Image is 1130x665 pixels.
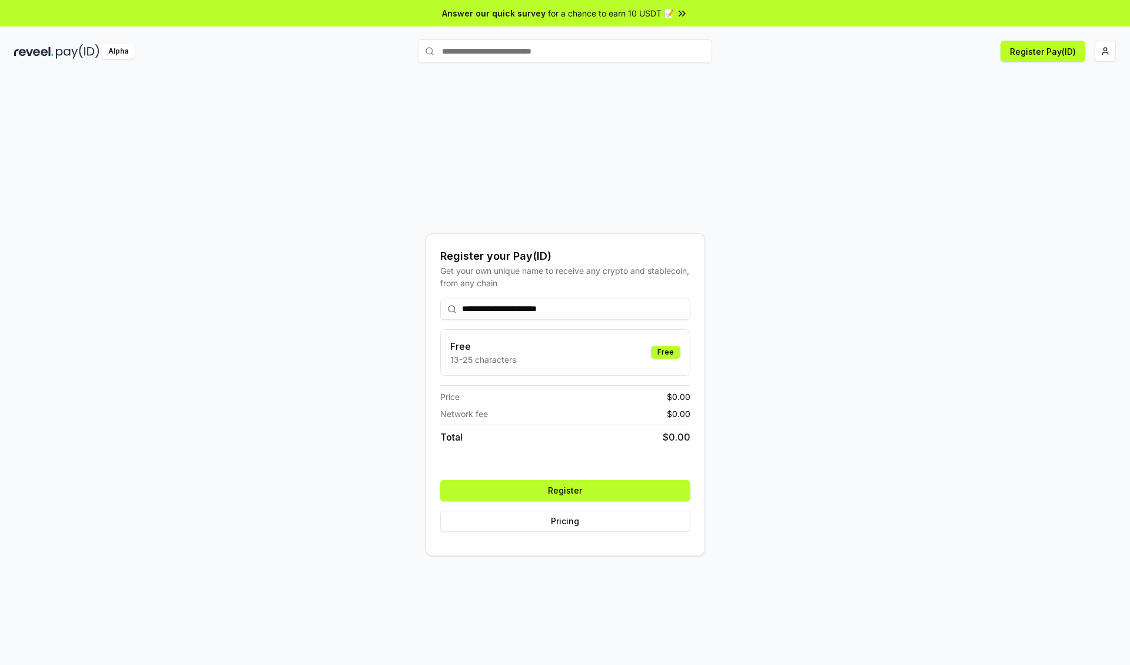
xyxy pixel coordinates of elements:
[442,7,546,19] span: Answer our quick survey
[663,430,690,444] span: $ 0.00
[651,346,680,359] div: Free
[102,44,135,59] div: Alpha
[440,511,690,532] button: Pricing
[548,7,674,19] span: for a chance to earn 10 USDT 📝
[56,44,99,59] img: pay_id
[440,480,690,501] button: Register
[450,339,516,353] h3: Free
[440,264,690,289] div: Get your own unique name to receive any crypto and stablecoin, from any chain
[450,353,516,366] p: 13-25 characters
[14,44,54,59] img: reveel_dark
[1001,41,1085,62] button: Register Pay(ID)
[440,408,488,420] span: Network fee
[440,248,690,264] div: Register your Pay(ID)
[667,391,690,403] span: $ 0.00
[440,430,463,444] span: Total
[667,408,690,420] span: $ 0.00
[440,391,460,403] span: Price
